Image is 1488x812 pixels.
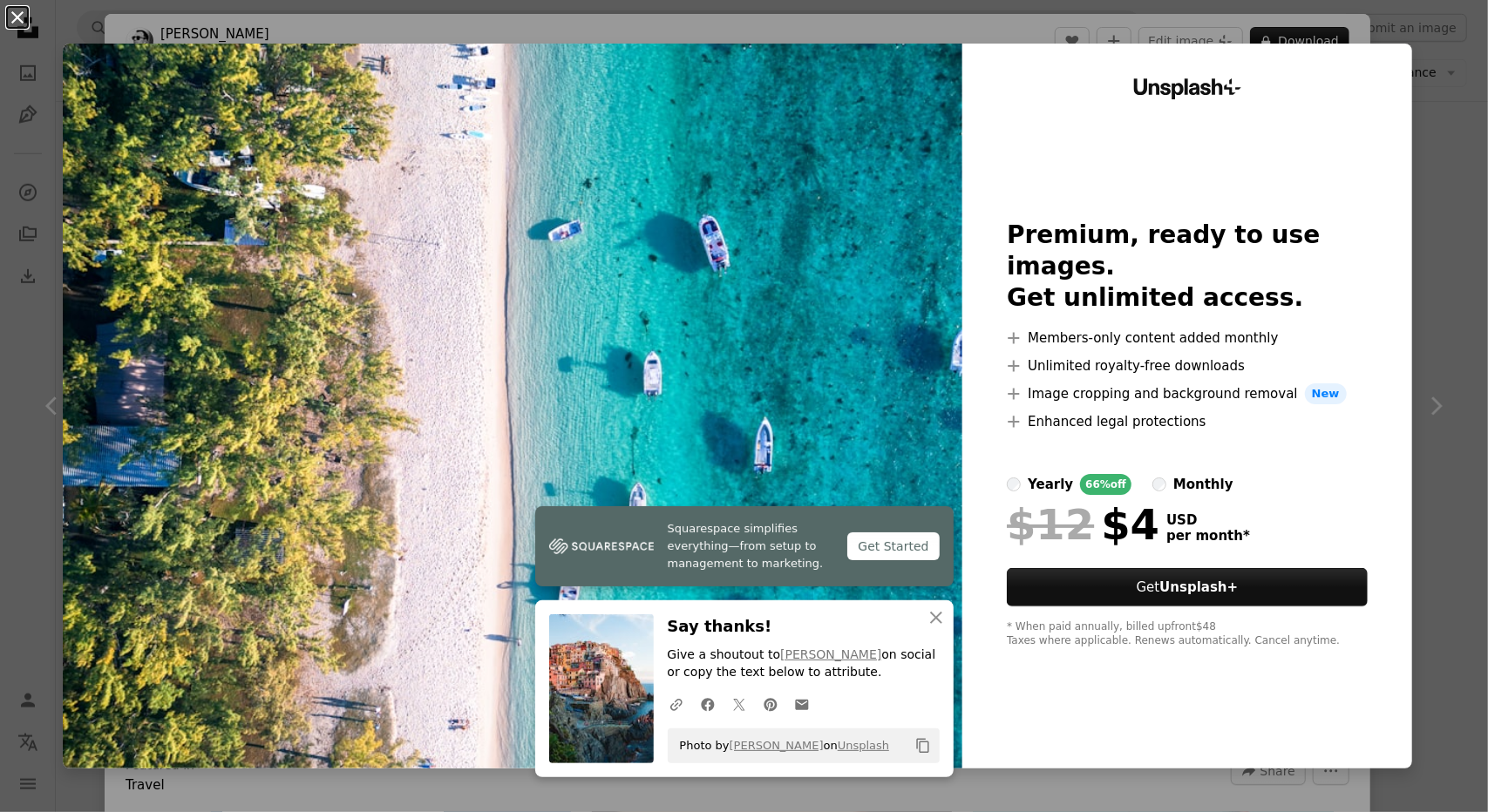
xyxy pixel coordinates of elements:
[1007,477,1021,491] input: yearly66%off
[535,506,954,586] a: Squarespace simplifies everything—from setup to management to marketing.Get Started
[1007,328,1368,348] li: Members-only content added monthly
[1028,474,1073,495] div: yearly
[692,687,724,721] a: Share on Facebook
[1152,477,1166,491] input: monthly
[847,532,939,560] div: Get Started
[724,687,755,721] a: Share on Twitter
[1007,502,1159,547] div: $4
[1166,528,1250,544] span: per month *
[668,646,940,681] p: Give a shoutout to on social or copy the text below to attribute.
[908,731,938,761] button: Copy to clipboard
[755,687,786,721] a: Share on Pinterest
[1007,383,1368,404] li: Image cropping and background removal
[1007,355,1368,376] li: Unlimited royalty-free downloads
[1007,220,1368,314] h2: Premium, ready to use images. Get unlimited access.
[668,520,834,572] span: Squarespace simplifies everything—from setup to management to marketing.
[668,614,940,639] h3: Say thanks!
[1166,512,1250,528] span: USD
[1007,620,1368,648] div: * When paid annually, billed upfront $48 Taxes where applicable. Renews automatically. Cancel any...
[838,739,889,752] a: Unsplash
[786,687,818,721] a: Share over email
[549,533,654,559] img: file-1747939142011-51e5cc87e3c9
[1007,411,1368,432] li: Enhanced legal protections
[671,732,890,760] span: Photo by on
[780,647,881,661] a: [PERSON_NAME]
[1007,502,1094,547] span: $12
[1007,568,1368,606] button: GetUnsplash+
[730,739,824,752] a: [PERSON_NAME]
[1159,579,1238,595] strong: Unsplash+
[1173,474,1233,495] div: monthly
[1080,474,1131,495] div: 66% off
[1305,383,1347,404] span: New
